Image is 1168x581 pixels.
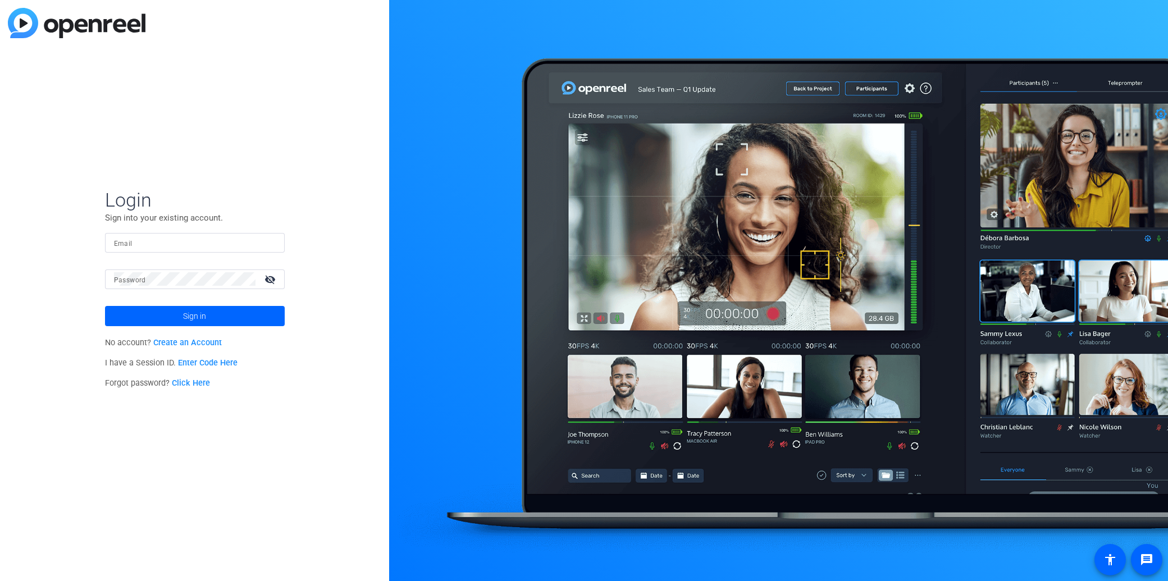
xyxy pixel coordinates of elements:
[105,358,238,368] span: I have a Session ID.
[105,338,222,347] span: No account?
[105,378,211,388] span: Forgot password?
[178,358,238,368] a: Enter Code Here
[114,236,276,249] input: Enter Email Address
[1140,553,1153,566] mat-icon: message
[1103,553,1117,566] mat-icon: accessibility
[114,240,133,248] mat-label: Email
[258,271,285,287] mat-icon: visibility_off
[114,276,146,284] mat-label: Password
[105,212,285,224] p: Sign into your existing account.
[153,338,222,347] a: Create an Account
[172,378,210,388] a: Click Here
[183,302,206,330] span: Sign in
[105,188,285,212] span: Login
[105,306,285,326] button: Sign in
[8,8,145,38] img: blue-gradient.svg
